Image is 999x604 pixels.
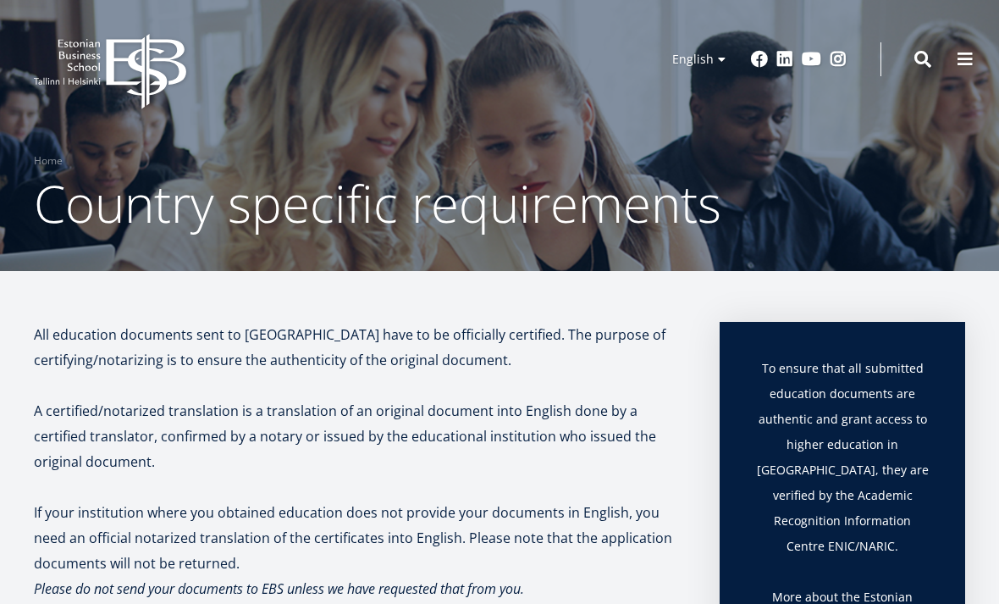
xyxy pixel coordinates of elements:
a: Home [34,152,63,169]
a: Facebook [751,51,768,68]
p: If your institution where you obtained education does not provide your documents in English, you ... [34,500,686,576]
p: All education documents sent to [GEOGRAPHIC_DATA] have to be officially certified. The purpose of... [34,322,686,373]
em: Please do not send your documents to EBS unless we have requested that from you. [34,579,524,598]
p: To ensure that all submitted education documents are authentic and grant access to higher educati... [753,356,931,585]
span: Country specific requirements [34,169,721,238]
p: A certified/notarized translation is a translation of an original document into English done by a... [34,398,686,474]
a: Linkedin [776,51,793,68]
a: Instagram [830,51,847,68]
a: Youtube [802,51,821,68]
